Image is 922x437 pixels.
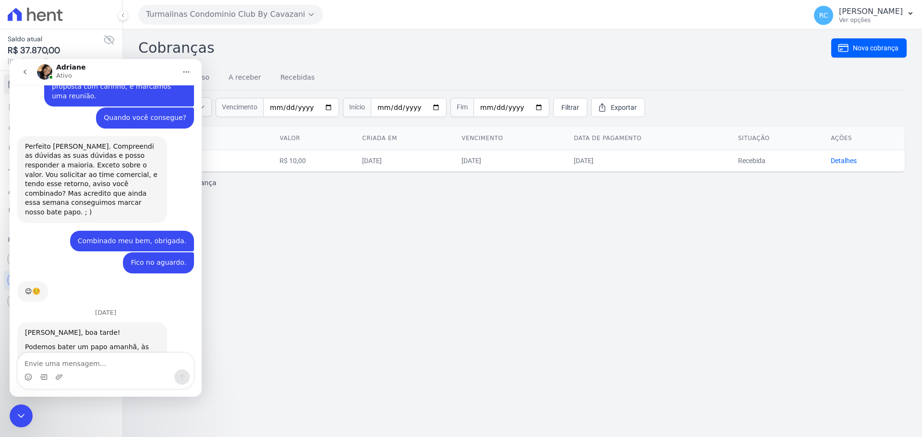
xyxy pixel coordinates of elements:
[15,314,23,322] button: Seletor de emoji
[15,83,150,158] div: Perfeito [PERSON_NAME]. Compreendi as dúvidas as suas dúvidas e posso responder a maioria. Exceto...
[8,193,184,222] div: Raquel diz…
[68,177,177,187] div: Combinado meu bem, obrigada.
[113,193,184,214] div: Fico no aguardo.
[272,127,354,150] th: Valor
[819,12,828,19] span: RC
[831,157,857,165] a: Detalhes
[4,96,119,115] a: Extrato
[8,75,115,311] nav: Sidebar
[354,127,454,150] th: Criada em
[8,234,115,246] div: Plataformas
[566,150,730,171] td: [DATE]
[4,180,119,200] a: Clientes
[8,172,184,194] div: Raquel diz…
[8,222,184,251] div: Adriane diz…
[4,271,119,290] a: Conta Hent Novidade
[272,150,354,171] td: R$ 10,00
[591,98,645,117] a: Exportar
[46,314,53,322] button: Carregar anexo
[30,314,38,322] button: Seletor de Gif
[4,201,119,221] a: Negativação
[354,150,454,171] td: [DATE]
[121,199,177,209] div: Fico no aguardo.
[831,38,907,58] a: Nova cobrança
[8,263,184,325] div: Adriane diz…
[561,103,579,112] span: Filtrar
[15,228,31,237] div: 😉☺️
[343,98,371,117] span: Início
[450,98,473,117] span: Fim
[730,150,823,171] td: Recebida
[10,59,202,397] iframe: Intercom live chat
[15,283,150,302] div: Podemos bater um papo amanhã, às 10h40?
[806,2,922,29] button: RC [PERSON_NAME] Ver opções
[8,44,103,57] span: R$ 37.870,00
[730,127,823,150] th: Situação
[839,7,903,16] p: [PERSON_NAME]
[853,43,898,53] span: Nova cobrança
[4,75,119,94] a: Cobranças
[140,127,272,150] th: Cliente
[4,249,119,269] a: Recebíveis
[454,150,566,171] td: [DATE]
[8,222,38,243] div: 😉☺️
[15,269,150,279] div: [PERSON_NAME], boa tarde!
[8,34,103,44] span: Saldo atual
[61,172,184,193] div: Combinado meu bem, obrigada.
[165,310,180,326] button: Enviar mensagem…
[839,16,903,24] p: Ver opções
[4,117,119,136] a: Nova transferência
[140,150,272,171] td: [PERSON_NAME]
[138,5,323,24] button: Turmalinas Condominio Club By Cavazani
[279,66,317,91] a: Recebidas
[611,103,637,112] span: Exportar
[454,127,566,150] th: Vencimento
[8,57,103,66] span: [DATE] 14:19
[823,127,905,150] th: Ações
[216,98,263,117] span: Vencimento
[4,159,119,178] a: Troca de Arquivos
[553,98,587,117] a: Filtrar
[8,250,184,263] div: [DATE]
[566,127,730,150] th: Data de pagamento
[10,404,33,427] iframe: Intercom live chat
[138,37,831,59] h2: Cobranças
[8,294,184,310] textarea: Envie uma mensagem...
[4,138,119,157] a: Pagamentos
[8,263,158,308] div: [PERSON_NAME], boa tarde!Podemos bater um papo amanhã, às 10h40?
[227,66,263,91] a: A receber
